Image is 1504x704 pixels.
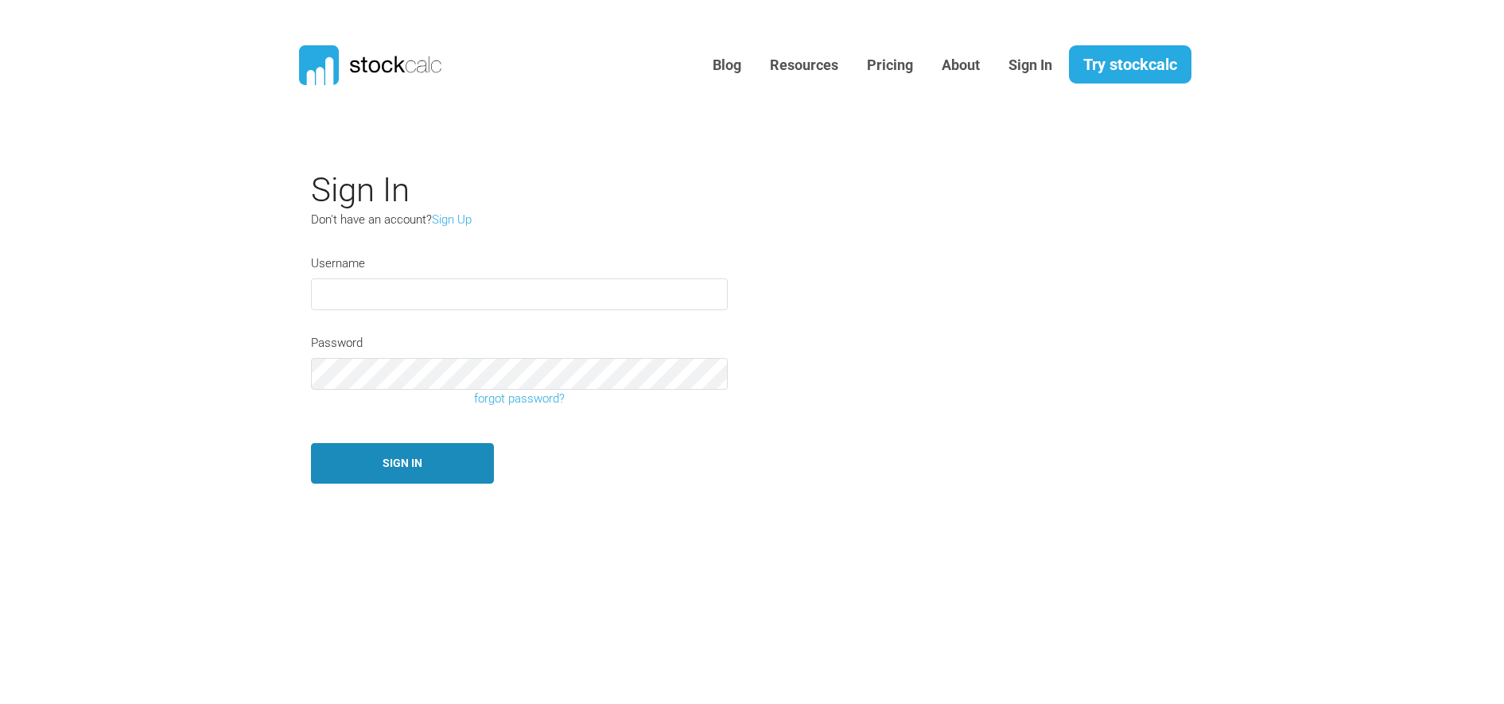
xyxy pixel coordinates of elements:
a: About [930,46,992,85]
button: Sign In [311,443,494,484]
h2: Sign In [311,170,1043,210]
label: Password [311,334,363,352]
label: Username [311,255,365,273]
a: Sign In [997,46,1064,85]
a: Try stockcalc [1069,45,1191,84]
a: Sign Up [432,212,472,227]
p: Don't have an account? [311,211,677,229]
a: Pricing [855,46,925,85]
a: Resources [758,46,850,85]
a: Blog [701,46,753,85]
a: forgot password? [299,390,740,408]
